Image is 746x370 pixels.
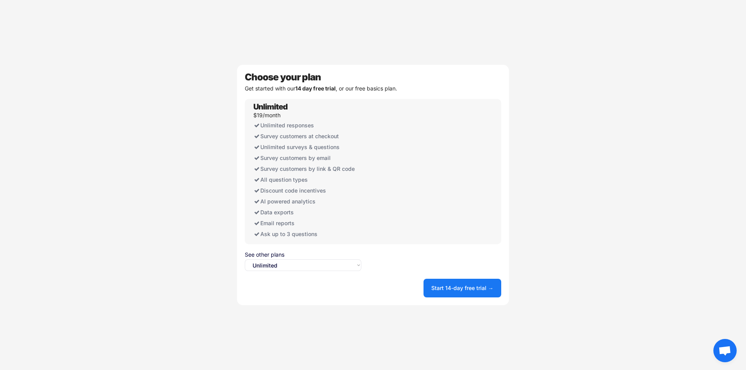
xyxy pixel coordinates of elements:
[253,142,361,153] div: Unlimited surveys & questions
[253,103,288,111] div: Unlimited
[253,174,361,185] div: All question types
[245,252,361,257] div: See other plans
[253,131,361,142] div: Survey customers at checkout
[424,279,501,297] button: Start 14-day free trial →
[253,207,361,218] div: Data exports
[253,120,361,131] div: Unlimited responses
[253,163,361,174] div: Survey customers by link & QR code
[253,229,361,240] div: Ask up to 3 questions
[245,86,501,91] div: Get started with our , or our free basics plan.
[295,85,336,92] strong: 14 day free trial
[253,185,361,196] div: Discount code incentives
[253,218,361,229] div: Email reports
[253,153,361,163] div: Survey customers by email
[253,196,361,207] div: AI powered analytics
[253,113,281,118] div: $19/month
[245,73,501,82] div: Choose your plan
[713,339,737,362] div: Open chat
